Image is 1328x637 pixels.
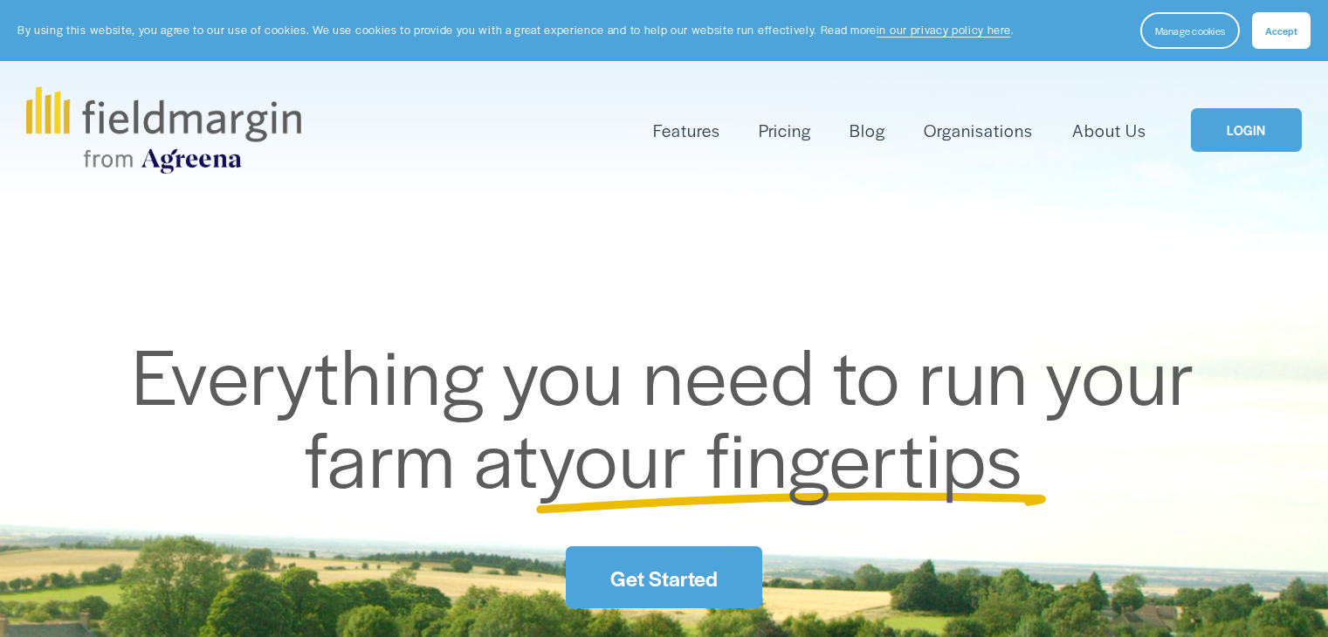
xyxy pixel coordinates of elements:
[539,401,1023,510] span: your fingertips
[653,116,720,145] a: folder dropdown
[850,116,885,145] a: Blog
[566,546,761,608] a: Get Started
[1252,12,1311,49] button: Accept
[17,22,1014,38] p: By using this website, you agree to our use of cookies. We use cookies to provide you with a grea...
[653,118,720,143] span: Features
[924,116,1033,145] a: Organisations
[877,22,1011,38] a: in our privacy policy here
[1155,24,1225,38] span: Manage cookies
[1140,12,1240,49] button: Manage cookies
[759,116,811,145] a: Pricing
[26,86,300,174] img: fieldmargin.com
[1265,24,1297,38] span: Accept
[132,318,1214,511] span: Everything you need to run your farm at
[1191,108,1301,153] a: LOGIN
[1072,116,1146,145] a: About Us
